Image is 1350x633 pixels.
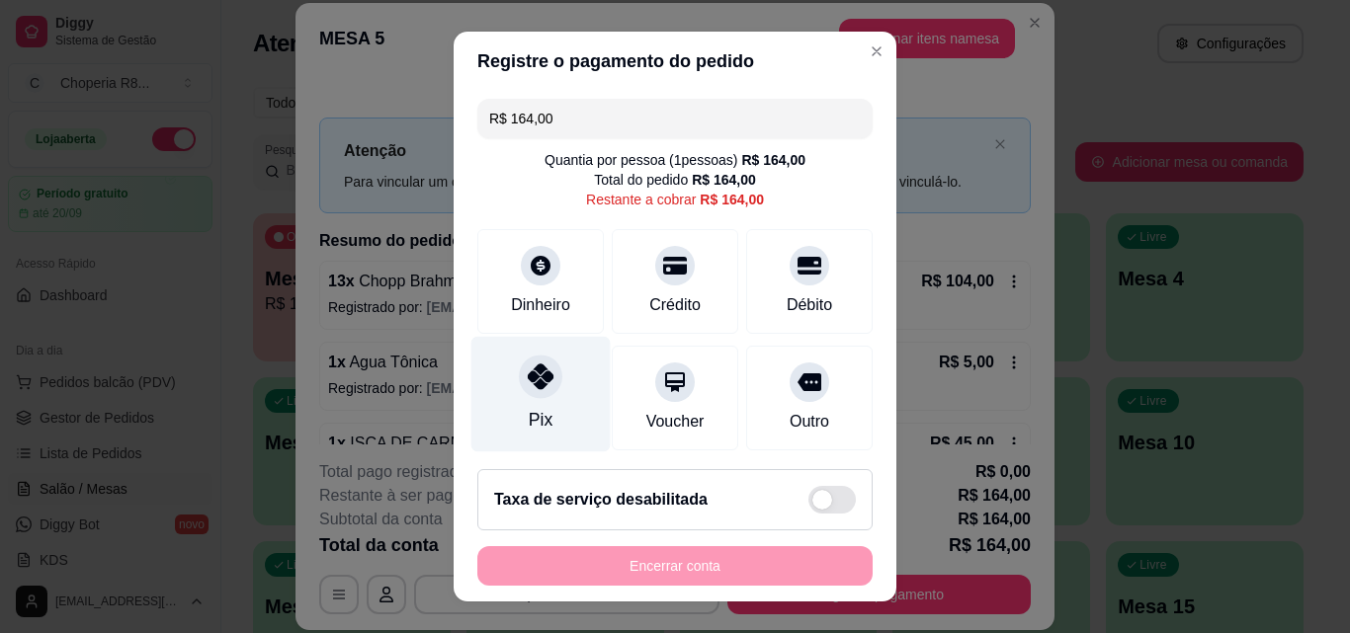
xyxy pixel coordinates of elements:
[489,99,861,138] input: Ex.: hambúrguer de cordeiro
[741,150,805,170] div: R$ 164,00
[790,410,829,434] div: Outro
[787,293,832,317] div: Débito
[861,36,892,67] button: Close
[529,407,552,433] div: Pix
[454,32,896,91] header: Registre o pagamento do pedido
[545,150,805,170] div: Quantia por pessoa ( 1 pessoas)
[594,170,756,190] div: Total do pedido
[494,488,708,512] h2: Taxa de serviço desabilitada
[700,190,764,209] div: R$ 164,00
[646,410,705,434] div: Voucher
[511,293,570,317] div: Dinheiro
[649,293,701,317] div: Crédito
[586,190,764,209] div: Restante a cobrar
[692,170,756,190] div: R$ 164,00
